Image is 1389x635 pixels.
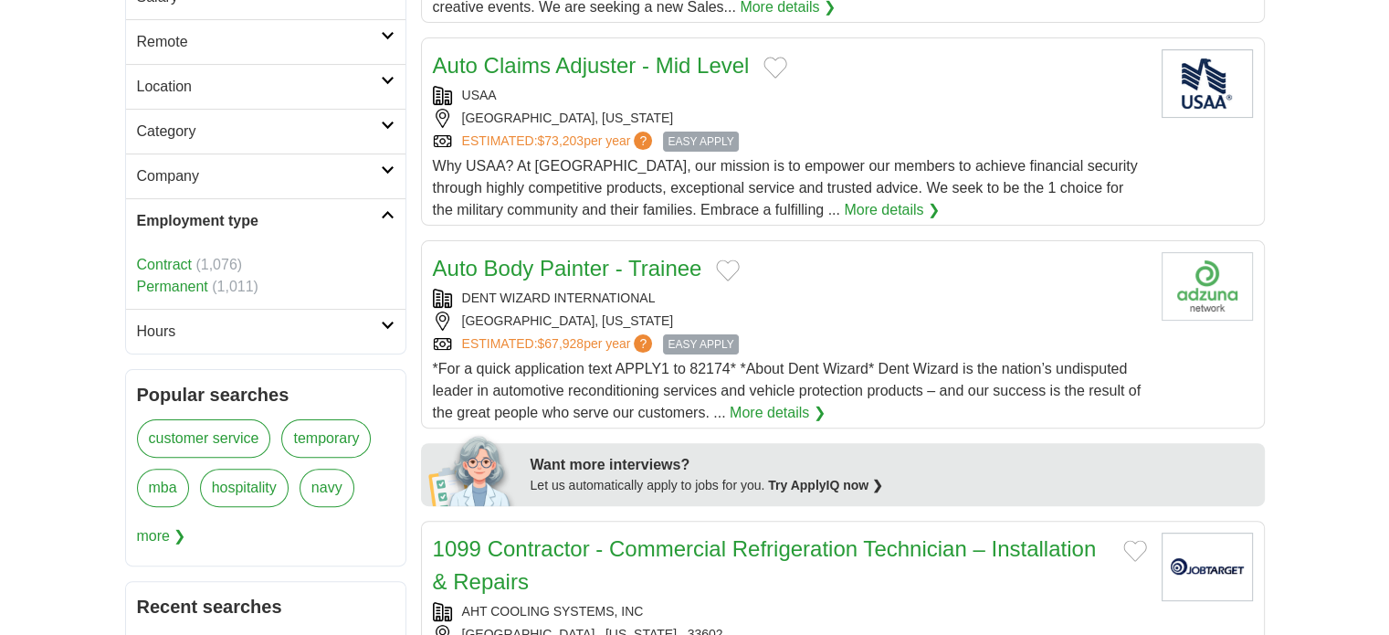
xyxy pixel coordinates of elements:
[126,109,405,153] a: Category
[730,402,826,424] a: More details ❯
[433,602,1147,621] div: AHT COOLING SYSTEMS, INC
[137,210,381,232] h2: Employment type
[433,289,1147,308] div: DENT WIZARD INTERNATIONAL
[212,279,258,294] span: (1,011)
[763,57,787,79] button: Add to favorite jobs
[137,165,381,187] h2: Company
[1162,533,1253,601] img: Company logo
[137,279,208,294] a: Permanent
[433,312,1147,331] div: [GEOGRAPHIC_DATA], [US_STATE]
[428,433,517,506] img: apply-iq-scientist.png
[195,257,242,272] span: (1,076)
[462,132,657,152] a: ESTIMATED:$73,203per year?
[126,198,405,243] a: Employment type
[137,518,186,555] span: more ❯
[137,257,192,272] a: Contract
[462,334,657,355] a: ESTIMATED:$67,928per year?
[844,199,940,221] a: More details ❯
[126,19,405,64] a: Remote
[281,419,371,458] a: temporary
[716,259,740,281] button: Add to favorite jobs
[300,469,354,507] a: navy
[137,381,395,408] h2: Popular searches
[462,88,497,102] a: USAA
[634,334,652,353] span: ?
[537,133,584,148] span: $73,203
[634,132,652,150] span: ?
[433,256,702,280] a: Auto Body Painter - Trainee
[137,593,395,620] h2: Recent searches
[137,321,381,343] h2: Hours
[433,53,750,78] a: Auto Claims Adjuster - Mid Level
[537,336,584,351] span: $67,928
[433,536,1097,594] a: 1099 Contractor - Commercial Refrigeration Technician – Installation & Repairs
[433,361,1142,420] span: *For a quick application text APPLY1 to 82174* *About Dent Wizard* Dent Wizard is the nation’s un...
[663,132,738,152] span: EASY APPLY
[531,476,1254,495] div: Let us automatically apply to jobs for you.
[1162,49,1253,118] img: USAA logo
[137,121,381,143] h2: Category
[126,64,405,109] a: Location
[531,454,1254,476] div: Want more interviews?
[137,31,381,53] h2: Remote
[1162,252,1253,321] img: Company logo
[137,76,381,98] h2: Location
[433,158,1138,217] span: Why USAA? At [GEOGRAPHIC_DATA], our mission is to empower our members to achieve financial securi...
[137,419,271,458] a: customer service
[663,334,738,355] span: EASY APPLY
[433,109,1147,128] div: [GEOGRAPHIC_DATA], [US_STATE]
[200,469,289,507] a: hospitality
[768,478,883,492] a: Try ApplyIQ now ❯
[126,309,405,354] a: Hours
[137,469,189,507] a: mba
[126,153,405,198] a: Company
[1123,540,1147,562] button: Add to favorite jobs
